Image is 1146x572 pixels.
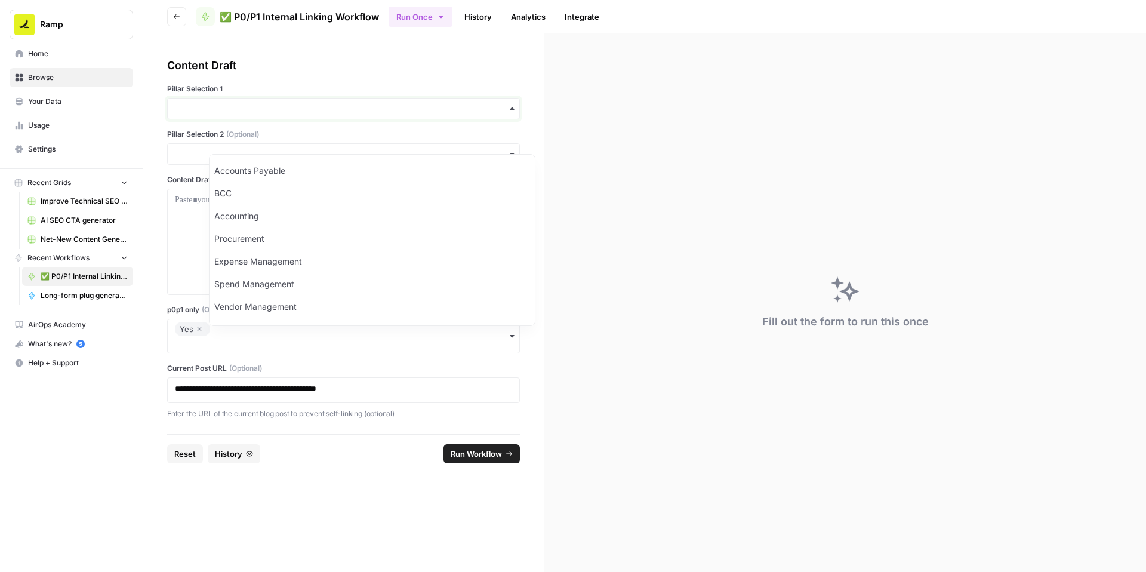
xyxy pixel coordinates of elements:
[167,363,520,374] label: Current Post URL
[41,234,128,245] span: Net-New Content Generator - Grid Template
[762,313,929,330] div: Fill out the form to run this once
[557,7,606,26] a: Integrate
[10,249,133,267] button: Recent Workflows
[220,10,379,24] span: ✅ P0/P1 Internal Linking Workflow
[167,319,520,353] button: Yes
[76,340,85,348] a: 5
[10,44,133,63] a: Home
[167,444,203,463] button: Reset
[210,227,535,250] div: Procurement
[41,290,128,301] span: Long-form plug generator – Content tuning version
[167,174,520,185] label: Content Draft in HTML
[22,267,133,286] a: ✅ P0/P1 Internal Linking Workflow
[167,408,520,420] p: Enter the URL of the current blog post to prevent self-linking (optional)
[210,182,535,205] div: BCC
[10,116,133,135] a: Usage
[10,315,133,334] a: AirOps Academy
[14,14,35,35] img: Ramp Logo
[210,205,535,227] div: Accounting
[27,177,71,188] span: Recent Grids
[41,215,128,226] span: AI SEO CTA generator
[196,7,379,26] a: ✅ P0/P1 Internal Linking Workflow
[504,7,553,26] a: Analytics
[389,7,452,27] button: Run Once
[28,72,128,83] span: Browse
[10,335,133,353] div: What's new?
[10,140,133,159] a: Settings
[28,96,128,107] span: Your Data
[210,273,535,296] div: Spend Management
[202,305,235,315] span: (Optional)
[210,159,535,182] div: Accounts Payable
[22,192,133,211] a: Improve Technical SEO for Page
[28,48,128,59] span: Home
[28,144,128,155] span: Settings
[40,19,112,30] span: Ramp
[451,448,502,460] span: Run Workflow
[28,120,128,131] span: Usage
[457,7,499,26] a: History
[10,68,133,87] a: Browse
[226,129,259,140] span: (Optional)
[167,57,520,74] div: Content Draft
[210,318,535,341] div: FinOps
[215,448,242,460] span: History
[41,196,128,207] span: Improve Technical SEO for Page
[79,341,82,347] text: 5
[41,271,128,282] span: ✅ P0/P1 Internal Linking Workflow
[443,444,520,463] button: Run Workflow
[10,10,133,39] button: Workspace: Ramp
[27,253,90,263] span: Recent Workflows
[10,174,133,192] button: Recent Grids
[229,363,262,374] span: (Optional)
[28,319,128,330] span: AirOps Academy
[167,129,520,140] label: Pillar Selection 2
[210,296,535,318] div: Vendor Management
[10,334,133,353] button: What's new? 5
[22,211,133,230] a: AI SEO CTA generator
[210,250,535,273] div: Expense Management
[28,358,128,368] span: Help + Support
[10,92,133,111] a: Your Data
[167,84,520,94] label: Pillar Selection 1
[22,230,133,249] a: Net-New Content Generator - Grid Template
[208,444,260,463] button: History
[10,353,133,373] button: Help + Support
[22,286,133,305] a: Long-form plug generator – Content tuning version
[180,322,205,336] div: Yes
[174,448,196,460] span: Reset
[167,305,520,315] label: p0p1 only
